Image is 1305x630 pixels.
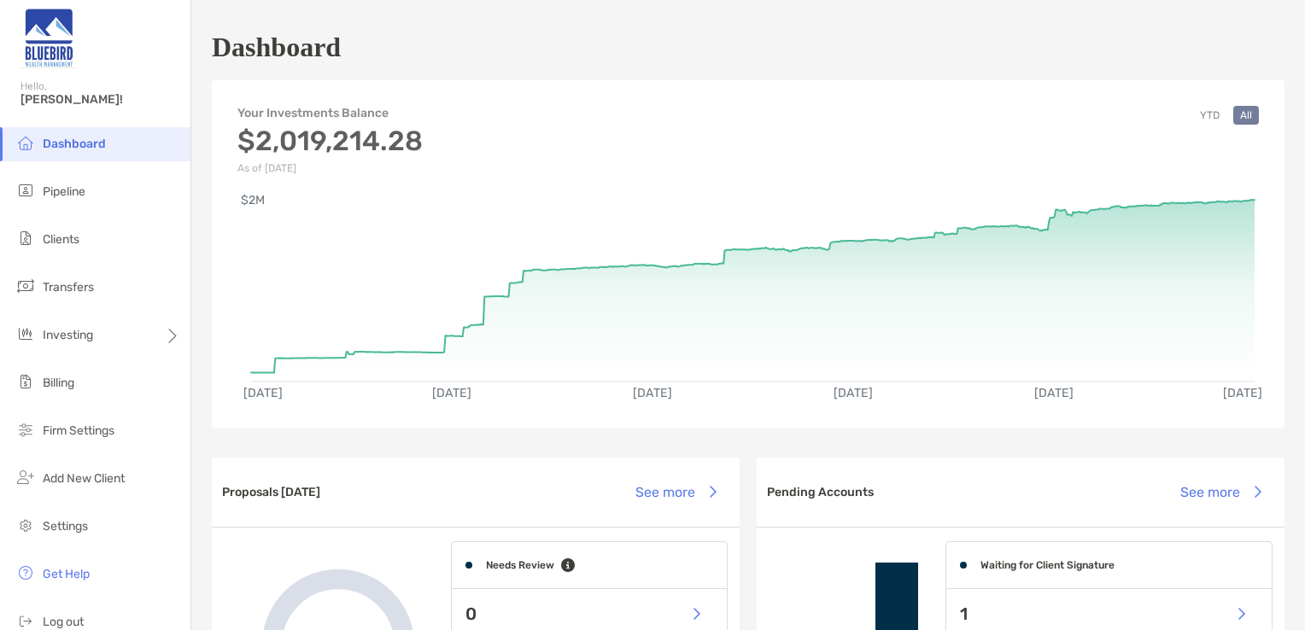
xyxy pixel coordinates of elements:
[1167,473,1274,510] button: See more
[237,106,423,120] h4: Your Investments Balance
[15,324,36,344] img: investing icon
[15,563,36,583] img: get-help icon
[43,615,84,629] span: Log out
[1223,386,1262,400] text: [DATE]
[834,386,873,400] text: [DATE]
[15,276,36,296] img: transfers icon
[43,328,93,342] span: Investing
[237,162,423,174] p: As of [DATE]
[43,423,114,438] span: Firm Settings
[212,32,341,63] h1: Dashboard
[432,386,471,400] text: [DATE]
[20,92,180,107] span: [PERSON_NAME]!
[43,567,90,581] span: Get Help
[15,515,36,535] img: settings icon
[960,604,968,625] p: 1
[767,485,874,499] h3: Pending Accounts
[43,376,74,390] span: Billing
[633,386,672,400] text: [DATE]
[243,386,283,400] text: [DATE]
[222,485,320,499] h3: Proposals [DATE]
[465,604,477,625] p: 0
[15,467,36,487] img: add_new_client icon
[15,228,36,248] img: clients icon
[43,232,79,247] span: Clients
[1233,106,1259,125] button: All
[15,371,36,392] img: billing icon
[486,559,554,571] h4: Needs Review
[43,280,94,295] span: Transfers
[20,7,77,68] img: Zoe Logo
[15,132,36,153] img: dashboard icon
[1193,106,1226,125] button: YTD
[43,184,85,199] span: Pipeline
[237,125,423,157] h3: $2,019,214.28
[15,419,36,440] img: firm-settings icon
[43,137,106,151] span: Dashboard
[43,471,125,486] span: Add New Client
[43,519,88,534] span: Settings
[1034,386,1074,400] text: [DATE]
[241,193,265,207] text: $2M
[980,559,1115,571] h4: Waiting for Client Signature
[622,473,729,510] button: See more
[15,180,36,201] img: pipeline icon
